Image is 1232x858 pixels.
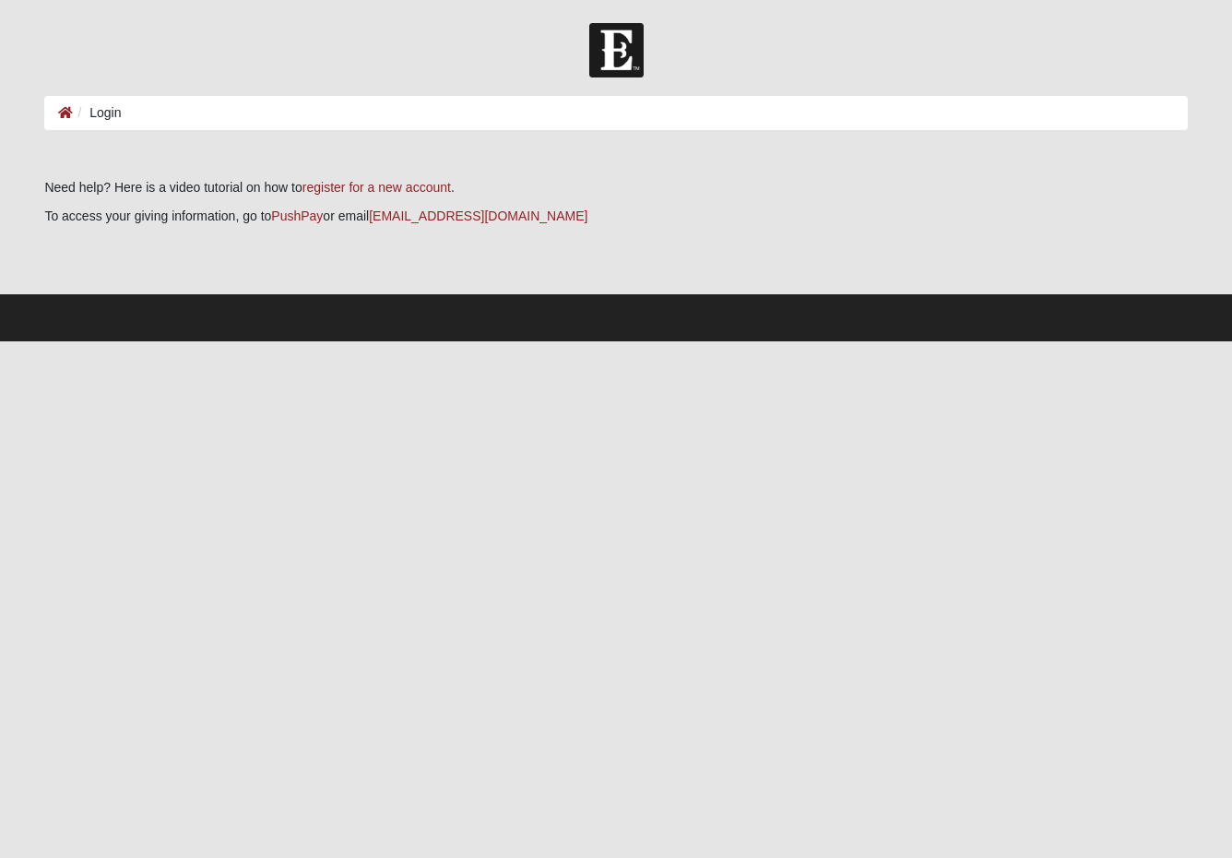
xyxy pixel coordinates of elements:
p: Need help? Here is a video tutorial on how to . [44,178,1187,197]
a: PushPay [271,209,323,223]
a: register for a new account [302,180,451,195]
img: Church of Eleven22 Logo [589,23,644,77]
li: Login [73,103,121,123]
a: [EMAIL_ADDRESS][DOMAIN_NAME] [369,209,587,223]
p: To access your giving information, go to or email [44,207,1187,226]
